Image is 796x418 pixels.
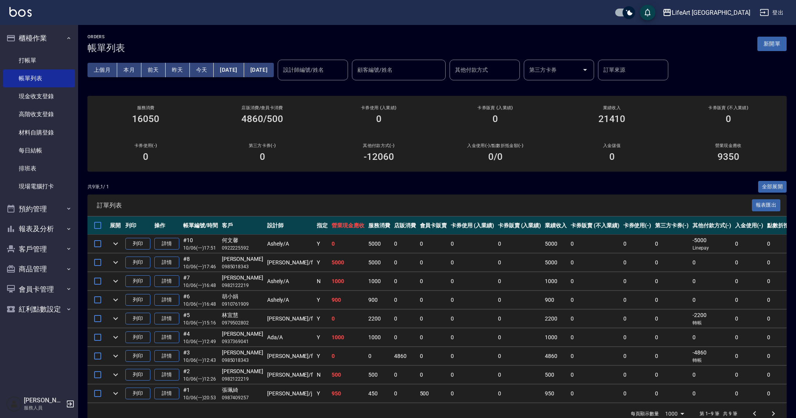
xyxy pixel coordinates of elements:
[330,253,366,272] td: 5000
[330,216,366,235] th: 營業現金應收
[621,235,653,253] td: 0
[183,263,218,270] p: 10/06 (一) 17:46
[3,159,75,177] a: 排班表
[691,310,734,328] td: -2200
[569,235,621,253] td: 0
[609,151,615,162] h3: 0
[392,310,418,328] td: 0
[183,244,218,252] p: 10/06 (一) 17:51
[3,28,75,48] button: 櫃檯作業
[691,328,734,347] td: 0
[653,384,691,403] td: 0
[569,328,621,347] td: 0
[330,366,366,384] td: 500
[110,313,121,324] button: expand row
[653,272,691,290] td: 0
[621,328,653,347] td: 0
[315,328,330,347] td: Y
[315,235,330,253] td: Y
[154,238,179,250] a: 詳情
[181,291,220,309] td: #6
[3,199,75,219] button: 預約管理
[496,253,543,272] td: 0
[621,291,653,309] td: 0
[446,105,544,110] h2: 卡券販賣 (入業績)
[691,291,734,309] td: 0
[758,181,787,193] button: 全部展開
[392,291,418,309] td: 0
[543,272,569,290] td: 1000
[680,143,777,148] h2: 營業現金應收
[181,310,220,328] td: #5
[3,51,75,69] a: 打帳單
[330,347,366,365] td: 0
[621,310,653,328] td: 0
[330,328,366,347] td: 1000
[110,238,121,250] button: expand row
[3,219,75,239] button: 報表及分析
[181,384,220,403] td: #1
[418,384,449,403] td: 500
[496,291,543,309] td: 0
[757,37,787,51] button: 新開單
[569,216,621,235] th: 卡券販賣 (不入業績)
[97,143,195,148] h2: 卡券使用(-)
[733,310,765,328] td: 0
[183,357,218,364] p: 10/06 (一) 12:43
[446,143,544,148] h2: 入金使用(-) /點數折抵金額(-)
[222,367,263,375] div: [PERSON_NAME]
[366,310,392,328] td: 2200
[222,263,263,270] p: 0985018343
[621,384,653,403] td: 0
[315,291,330,309] td: Y
[598,113,626,124] h3: 21410
[733,347,765,365] td: 0
[569,366,621,384] td: 0
[449,310,496,328] td: 0
[691,235,734,253] td: -5000
[213,105,311,110] h2: 店販消費 /會員卡消費
[222,357,263,364] p: 0985018343
[621,366,653,384] td: 0
[125,238,150,250] button: 列印
[563,105,660,110] h2: 業績收入
[3,239,75,259] button: 客戶管理
[214,63,244,77] button: [DATE]
[733,235,765,253] td: 0
[154,313,179,325] a: 詳情
[125,294,150,306] button: 列印
[3,87,75,105] a: 現金收支登錄
[543,253,569,272] td: 5000
[123,216,152,235] th: 列印
[265,216,315,235] th: 設計師
[222,255,263,263] div: [PERSON_NAME]
[366,272,392,290] td: 1000
[672,8,750,18] div: LifeArt [GEOGRAPHIC_DATA]
[9,7,32,17] img: Logo
[222,311,263,319] div: 林宜慧
[110,388,121,399] button: expand row
[449,216,496,235] th: 卡券使用 (入業績)
[449,253,496,272] td: 0
[543,216,569,235] th: 業績收入
[125,369,150,381] button: 列印
[418,310,449,328] td: 0
[496,310,543,328] td: 0
[265,272,315,290] td: Ashely /A
[181,272,220,290] td: #7
[183,394,218,401] p: 10/06 (一) 20:53
[315,384,330,403] td: Y
[700,410,737,417] p: 第 1–9 筆 共 9 筆
[265,235,315,253] td: Ashely /A
[418,366,449,384] td: 0
[265,291,315,309] td: Ashely /A
[366,384,392,403] td: 450
[653,328,691,347] td: 0
[117,63,141,77] button: 本月
[757,5,787,20] button: 登出
[659,5,753,21] button: LifeArt [GEOGRAPHIC_DATA]
[154,257,179,269] a: 詳情
[181,216,220,235] th: 帳單編號/時間
[3,69,75,87] a: 帳單列表
[87,63,117,77] button: 上個月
